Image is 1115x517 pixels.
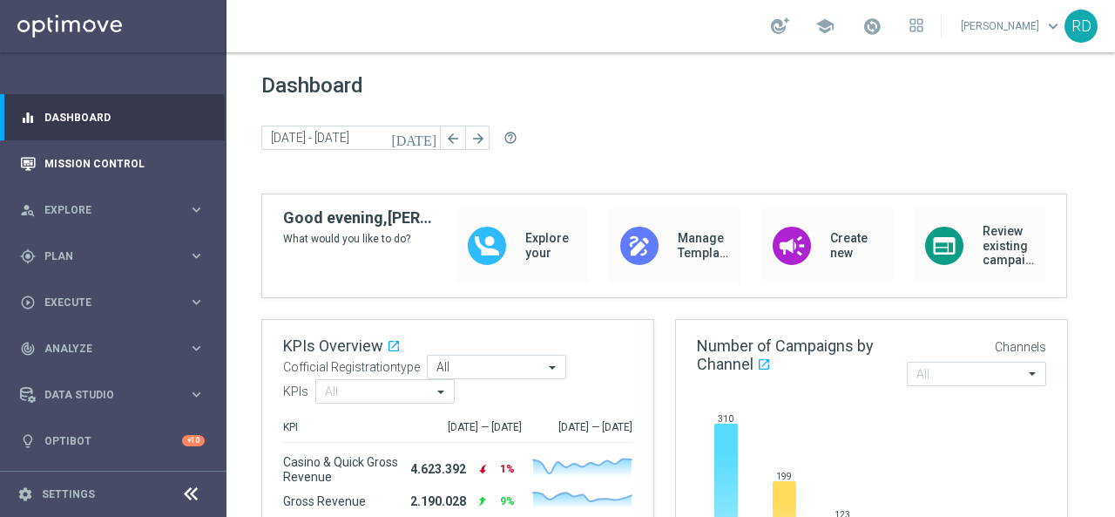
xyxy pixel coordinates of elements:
button: gps_fixed Plan keyboard_arrow_right [19,249,206,263]
div: Execute [20,295,188,310]
button: play_circle_outline Execute keyboard_arrow_right [19,296,206,310]
button: lightbulb Optibot +10 [19,434,206,448]
i: keyboard_arrow_right [188,248,205,264]
a: Dashboard [44,94,205,140]
span: Data Studio [44,390,188,400]
div: RD [1064,10,1098,43]
span: Execute [44,297,188,308]
a: Settings [42,489,95,500]
i: keyboard_arrow_right [188,201,205,218]
div: Data Studio [20,387,188,403]
div: Optibot [20,418,205,464]
span: keyboard_arrow_down [1044,17,1063,36]
span: school [815,17,835,36]
button: track_changes Analyze keyboard_arrow_right [19,342,206,356]
div: Analyze [20,341,188,357]
a: Mission Control [44,140,205,187]
button: Data Studio keyboard_arrow_right [19,388,206,402]
a: [PERSON_NAME]keyboard_arrow_down [959,13,1064,39]
i: keyboard_arrow_right [188,294,205,310]
button: person_search Explore keyboard_arrow_right [19,203,206,217]
i: play_circle_outline [20,295,36,310]
i: keyboard_arrow_right [188,340,205,357]
i: settings [17,486,33,502]
div: Plan [20,248,188,264]
span: Explore [44,205,188,215]
i: equalizer [20,110,36,126]
span: Analyze [44,344,188,354]
div: Dashboard [20,94,205,140]
div: Explore [20,202,188,218]
i: person_search [20,202,36,218]
span: Plan [44,251,188,262]
div: Mission Control [20,140,205,187]
i: track_changes [20,341,36,357]
button: Mission Control [19,157,206,171]
button: equalizer Dashboard [19,111,206,125]
i: gps_fixed [20,248,36,264]
i: lightbulb [20,433,36,449]
a: Optibot [44,418,182,464]
div: +10 [182,435,205,446]
i: keyboard_arrow_right [188,386,205,403]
